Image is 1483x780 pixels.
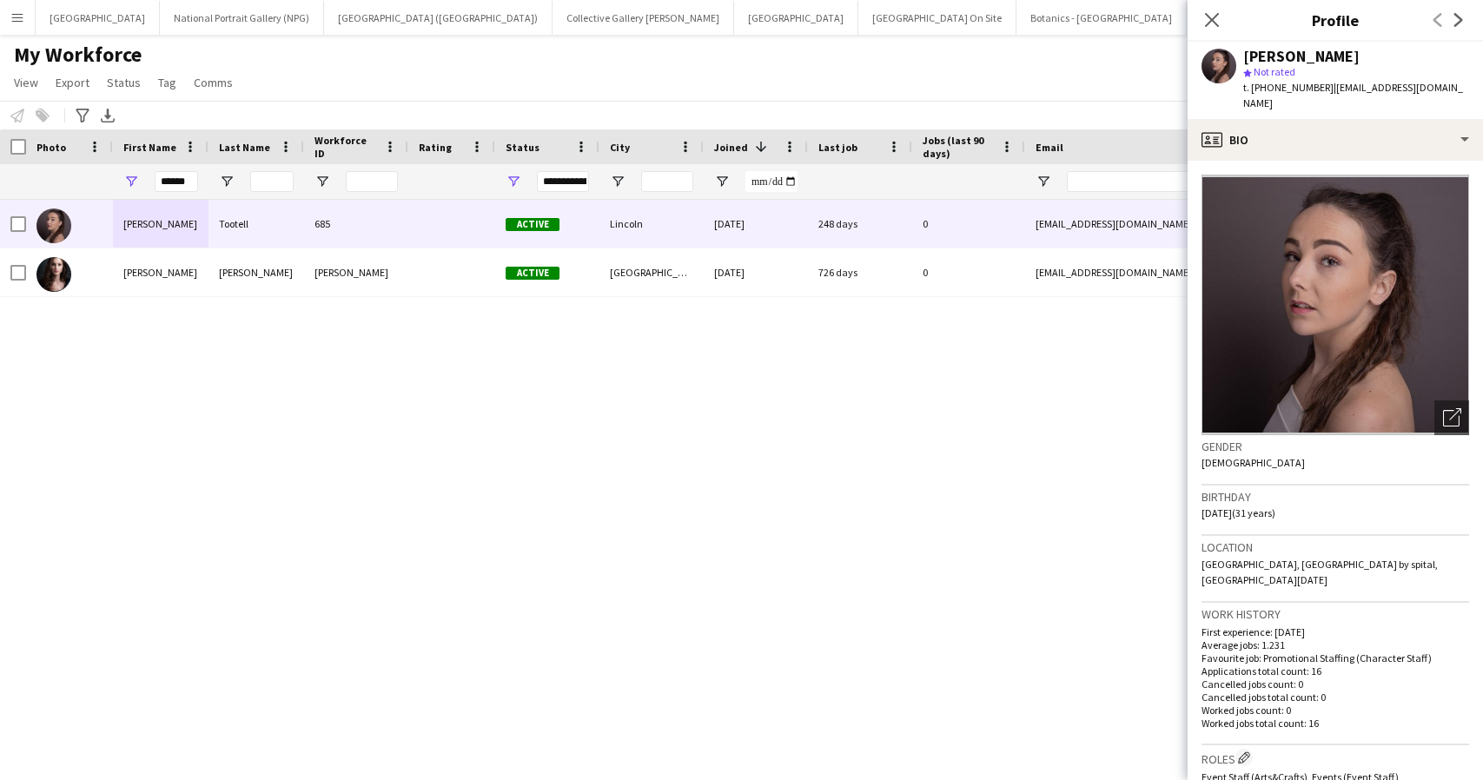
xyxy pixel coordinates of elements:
[1202,539,1469,555] h3: Location
[714,141,748,154] span: Joined
[1025,248,1373,296] div: [EMAIL_ADDRESS][DOMAIN_NAME]
[1036,141,1063,154] span: Email
[107,75,141,90] span: Status
[72,105,93,126] app-action-btn: Advanced filters
[704,248,808,296] div: [DATE]
[14,75,38,90] span: View
[1187,1,1337,35] button: [GEOGRAPHIC_DATA] (HES)
[36,141,66,154] span: Photo
[209,200,304,248] div: Tootell
[1202,506,1275,519] span: [DATE] (31 years)
[1202,691,1469,704] p: Cancelled jobs total count: 0
[1202,651,1469,664] p: Favourite job: Promotional Staffing (Character Staff)
[1202,625,1469,638] p: First experience: [DATE]
[923,134,994,160] span: Jobs (last 90 days)
[506,218,559,231] span: Active
[1202,717,1469,730] p: Worked jobs total count: 16
[304,200,408,248] div: 685
[506,141,540,154] span: Status
[1202,558,1438,586] span: [GEOGRAPHIC_DATA], [GEOGRAPHIC_DATA] by spital, [GEOGRAPHIC_DATA][DATE]
[346,171,398,192] input: Workforce ID Filter Input
[7,71,45,94] a: View
[250,171,294,192] input: Last Name Filter Input
[599,200,704,248] div: Lincoln
[1202,704,1469,717] p: Worked jobs count: 0
[1243,81,1463,109] span: | [EMAIL_ADDRESS][DOMAIN_NAME]
[745,171,798,192] input: Joined Filter Input
[714,174,730,189] button: Open Filter Menu
[324,1,553,35] button: [GEOGRAPHIC_DATA] ([GEOGRAPHIC_DATA])
[158,75,176,90] span: Tag
[1025,200,1373,248] div: [EMAIL_ADDRESS][DOMAIN_NAME]
[1202,638,1469,651] p: Average jobs: 1.231
[49,71,96,94] a: Export
[113,200,209,248] div: [PERSON_NAME]
[100,71,148,94] a: Status
[36,208,71,243] img: Samantha Tootell
[219,141,270,154] span: Last Name
[14,42,142,68] span: My Workforce
[1202,439,1469,454] h3: Gender
[187,71,240,94] a: Comms
[419,141,452,154] span: Rating
[1188,9,1483,31] h3: Profile
[912,248,1025,296] div: 0
[151,71,183,94] a: Tag
[123,141,176,154] span: First Name
[858,1,1016,35] button: [GEOGRAPHIC_DATA] On Site
[1434,400,1469,435] div: Open photos pop-in
[506,174,521,189] button: Open Filter Menu
[1016,1,1187,35] button: Botanics - [GEOGRAPHIC_DATA]
[304,248,408,296] div: [PERSON_NAME]
[808,200,912,248] div: 248 days
[160,1,324,35] button: National Portrait Gallery (NPG)
[219,174,235,189] button: Open Filter Menu
[641,171,693,192] input: City Filter Input
[1202,664,1469,678] p: Applications total count: 16
[912,200,1025,248] div: 0
[1202,606,1469,622] h3: Work history
[209,248,304,296] div: [PERSON_NAME]
[610,141,630,154] span: City
[155,171,198,192] input: First Name Filter Input
[36,257,71,292] img: Samantha Ker
[610,174,626,189] button: Open Filter Menu
[194,75,233,90] span: Comms
[113,248,209,296] div: [PERSON_NAME]
[1202,489,1469,505] h3: Birthday
[704,200,808,248] div: [DATE]
[599,248,704,296] div: [GEOGRAPHIC_DATA]
[1036,174,1051,189] button: Open Filter Menu
[1202,175,1469,435] img: Crew avatar or photo
[1202,678,1469,691] p: Cancelled jobs count: 0
[1243,49,1360,64] div: [PERSON_NAME]
[1188,119,1483,161] div: Bio
[314,174,330,189] button: Open Filter Menu
[56,75,89,90] span: Export
[36,1,160,35] button: [GEOGRAPHIC_DATA]
[97,105,118,126] app-action-btn: Export XLSX
[123,174,139,189] button: Open Filter Menu
[734,1,858,35] button: [GEOGRAPHIC_DATA]
[1243,81,1334,94] span: t. [PHONE_NUMBER]
[1202,749,1469,767] h3: Roles
[1202,456,1305,469] span: [DEMOGRAPHIC_DATA]
[808,248,912,296] div: 726 days
[506,267,559,280] span: Active
[1067,171,1362,192] input: Email Filter Input
[818,141,857,154] span: Last job
[314,134,377,160] span: Workforce ID
[553,1,734,35] button: Collective Gallery [PERSON_NAME]
[1254,65,1295,78] span: Not rated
